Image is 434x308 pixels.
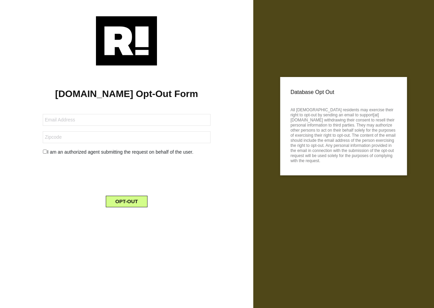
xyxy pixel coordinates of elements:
[291,105,397,163] p: All [DEMOGRAPHIC_DATA] residents may exercise their right to opt-out by sending an email to suppo...
[38,149,215,156] div: I am an authorized agent submitting the request on behalf of the user.
[10,88,243,100] h1: [DOMAIN_NAME] Opt-Out Form
[96,16,157,65] img: Retention.com
[106,196,147,207] button: OPT-OUT
[43,114,210,126] input: Email Address
[43,131,210,143] input: Zipcode
[291,87,397,97] p: Database Opt Out
[75,161,178,188] iframe: reCAPTCHA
